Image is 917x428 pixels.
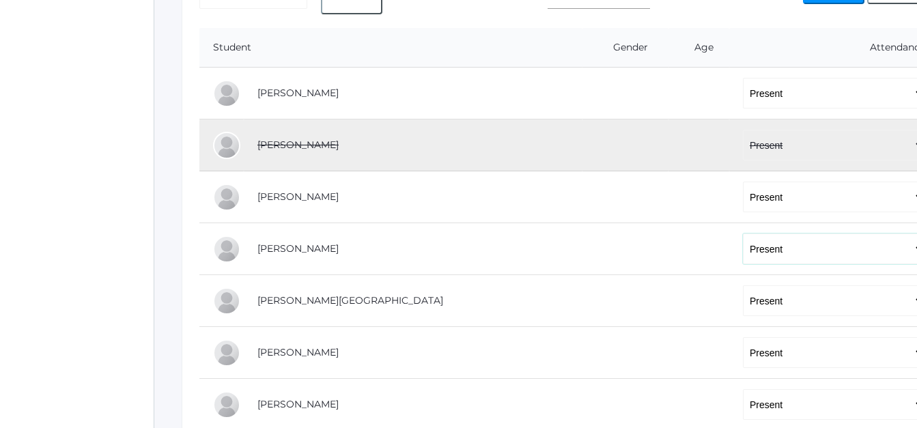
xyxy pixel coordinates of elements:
th: Gender [582,28,669,68]
a: [PERSON_NAME] [257,242,339,255]
a: [PERSON_NAME][GEOGRAPHIC_DATA] [257,294,443,306]
div: Zoe Carr [213,132,240,159]
div: Ryan Lawler [213,391,240,418]
div: Wyatt Hill [213,339,240,367]
a: [PERSON_NAME] [257,346,339,358]
a: [PERSON_NAME] [257,87,339,99]
th: Student [199,28,582,68]
a: [PERSON_NAME] [257,190,339,203]
div: Austin Hill [213,287,240,315]
div: Pierce Brozek [213,80,240,107]
div: LaRae Erner [213,236,240,263]
th: Age [668,28,729,68]
div: Reese Carr [213,184,240,211]
a: [PERSON_NAME] [257,398,339,410]
a: [PERSON_NAME] [257,139,339,151]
